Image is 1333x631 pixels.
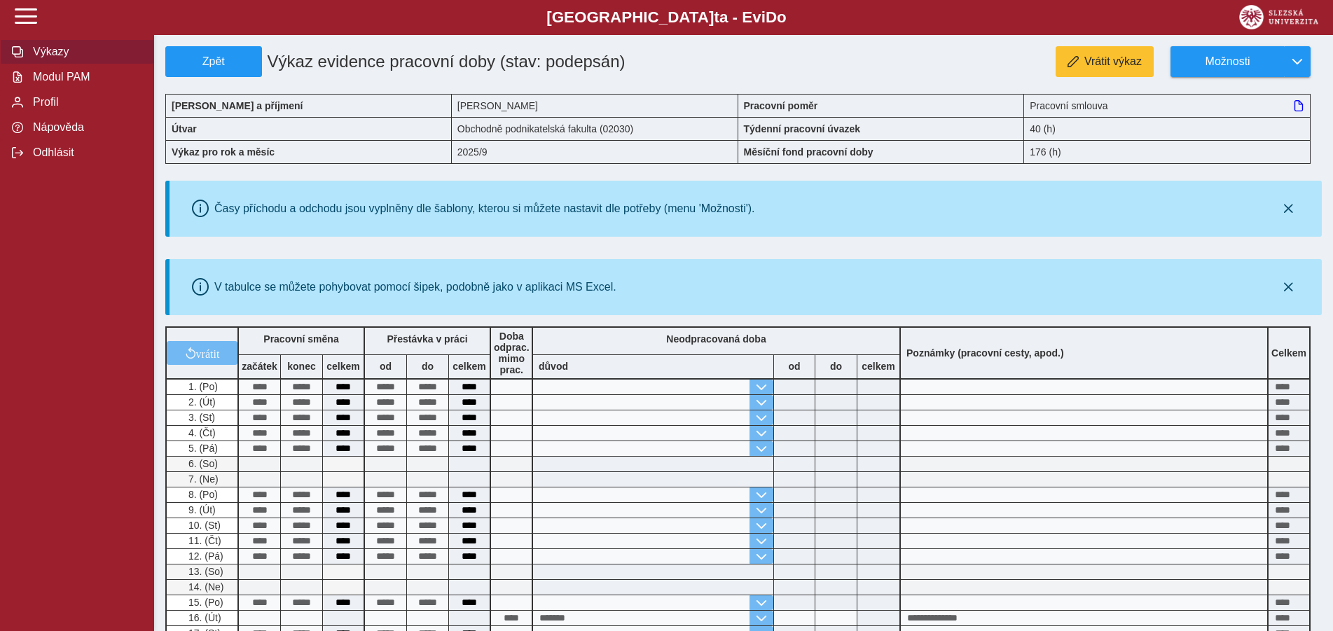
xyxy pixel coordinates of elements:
[281,361,322,372] b: konec
[172,123,197,134] b: Útvar
[714,8,719,26] span: t
[186,427,216,438] span: 4. (Čt)
[744,100,818,111] b: Pracovní poměr
[901,347,1070,359] b: Poznámky (pracovní cesty, apod.)
[365,361,406,372] b: od
[186,489,218,500] span: 8. (Po)
[766,8,777,26] span: D
[186,581,224,592] span: 14. (Ne)
[239,361,280,372] b: začátek
[387,333,467,345] b: Přestávka v práci
[494,331,530,375] b: Doba odprac. mimo prac.
[449,361,490,372] b: celkem
[1024,117,1311,140] div: 40 (h)
[186,396,216,408] span: 2. (Út)
[1182,55,1273,68] span: Možnosti
[1024,140,1311,164] div: 176 (h)
[172,55,256,68] span: Zpět
[165,46,262,77] button: Zpět
[186,458,218,469] span: 6. (So)
[29,146,142,159] span: Odhlásit
[186,443,218,454] span: 5. (Pá)
[262,46,647,77] h1: Výkaz evidence pracovní doby (stav: podepsán)
[857,361,899,372] b: celkem
[452,117,738,140] div: Obchodně podnikatelská fakulta (02030)
[1170,46,1284,77] button: Možnosti
[186,550,223,562] span: 12. (Pá)
[214,202,755,215] div: Časy příchodu a odchodu jsou vyplněny dle šablony, kterou si můžete nastavit dle potřeby (menu 'M...
[214,281,616,293] div: V tabulce se můžete pohybovat pomocí šipek, podobně jako v aplikaci MS Excel.
[1024,94,1311,117] div: Pracovní smlouva
[452,140,738,164] div: 2025/9
[1084,55,1142,68] span: Vrátit výkaz
[539,361,568,372] b: důvod
[744,146,873,158] b: Měsíční fond pracovní doby
[323,361,364,372] b: celkem
[186,473,219,485] span: 7. (Ne)
[774,361,815,372] b: od
[407,361,448,372] b: do
[186,504,216,515] span: 9. (Út)
[1056,46,1154,77] button: Vrátit výkaz
[186,597,223,608] span: 15. (Po)
[744,123,861,134] b: Týdenní pracovní úvazek
[186,535,221,546] span: 11. (Čt)
[172,146,275,158] b: Výkaz pro rok a měsíc
[167,341,237,365] button: vrátit
[777,8,787,26] span: o
[29,96,142,109] span: Profil
[29,46,142,58] span: Výkazy
[29,71,142,83] span: Modul PAM
[1271,347,1306,359] b: Celkem
[815,361,857,372] b: do
[186,412,215,423] span: 3. (St)
[29,121,142,134] span: Nápověda
[186,566,223,577] span: 13. (So)
[42,8,1291,27] b: [GEOGRAPHIC_DATA] a - Evi
[666,333,766,345] b: Neodpracovaná doba
[186,381,218,392] span: 1. (Po)
[196,347,220,359] span: vrátit
[186,612,221,623] span: 16. (Út)
[263,333,338,345] b: Pracovní směna
[1239,5,1318,29] img: logo_web_su.png
[172,100,303,111] b: [PERSON_NAME] a příjmení
[452,94,738,117] div: [PERSON_NAME]
[186,520,221,531] span: 10. (St)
